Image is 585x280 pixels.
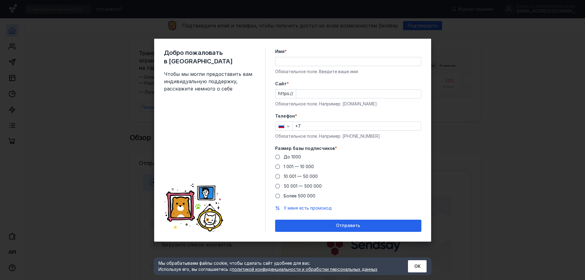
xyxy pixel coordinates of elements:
[275,220,421,232] button: Отправить
[284,154,301,159] span: До 1000
[408,260,427,272] button: ОК
[284,205,332,211] span: У меня есть промокод
[164,70,255,92] span: Чтобы мы могли предоставить вам индивидуальную поддержку, расскажите немного о себе
[284,164,314,169] span: 1 001 — 10 000
[336,223,360,228] span: Отправить
[284,193,315,198] span: Более 500 000
[284,183,322,189] span: 50 001 — 500 000
[164,48,255,66] span: Добро пожаловать в [GEOGRAPHIC_DATA]
[284,174,318,179] span: 10 001 — 50 000
[275,133,421,139] div: Обязательное поле. Например: [PHONE_NUMBER]
[275,101,421,107] div: Обязательное поле. Например: [DOMAIN_NAME]
[275,145,335,151] span: Размер базы подписчиков
[275,81,287,87] span: Cайт
[232,267,378,272] a: политикой конфиденциальности и обработки персональных данных
[275,69,421,75] div: Обязательное поле. Введите ваше имя
[284,205,332,211] button: У меня есть промокод
[275,48,285,55] span: Имя
[275,113,295,119] span: Телефон
[158,260,393,272] div: Мы обрабатываем файлы cookie, чтобы сделать сайт удобнее для вас. Используя его, вы соглашаетесь c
